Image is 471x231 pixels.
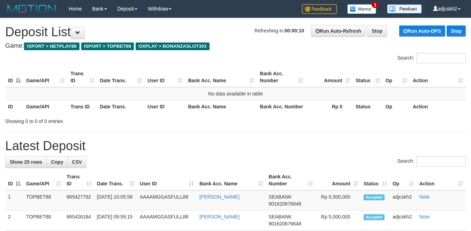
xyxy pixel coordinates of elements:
th: Trans ID: activate to sort column ascending [68,67,97,87]
label: Search: [397,156,466,167]
span: OXPLAY > BONANZASLOT303 [136,43,210,50]
span: Accepted [364,194,385,200]
td: 865427792 [64,190,94,210]
th: User ID [145,100,185,113]
th: Trans ID: activate to sort column ascending [64,170,94,190]
th: Status [353,100,383,113]
th: Op [383,100,410,113]
th: Op: activate to sort column ascending [383,67,410,87]
td: Rp 5,500,000 [316,190,361,210]
th: Status: activate to sort column ascending [361,170,390,190]
td: [DATE] 10:05:58 [94,190,137,210]
th: Date Trans.: activate to sort column ascending [94,170,137,190]
th: Action [410,100,466,113]
th: Bank Acc. Number [257,100,306,113]
div: Showing 0 to 0 of 0 entries [5,115,191,125]
th: Game/API [23,100,68,113]
h4: Game: [5,43,466,49]
td: TOPBET88 [23,210,64,230]
th: ID: activate to sort column descending [5,170,23,190]
th: Bank Acc. Name [185,100,257,113]
th: Date Trans. [97,100,145,113]
th: Amount: activate to sort column ascending [316,170,361,190]
th: ID [5,100,23,113]
th: Trans ID [68,100,97,113]
a: CSV [67,156,86,168]
td: Rp 5,000,000 [316,210,361,230]
span: ISPORT > TOPBET88 [81,43,134,50]
th: Date Trans.: activate to sort column ascending [97,67,145,87]
span: Show 25 rows [10,159,42,165]
th: Op: activate to sort column ascending [390,170,417,190]
img: panduan.png [387,4,422,14]
a: Run Auto-Refresh [311,25,366,37]
a: Note [419,214,430,220]
span: Refreshing in: [255,28,304,33]
span: ISPORT > NETPLAY88 [24,43,79,50]
span: CSV [72,159,82,165]
input: Search: [416,156,466,167]
th: Status: activate to sort column ascending [353,67,383,87]
th: Action: activate to sort column ascending [410,67,466,87]
th: ID: activate to sort column descending [5,67,23,87]
h1: Deposit List [5,25,466,39]
a: Run Auto-DPS [399,25,445,37]
th: Amount: activate to sort column ascending [306,67,353,87]
th: Game/API: activate to sort column ascending [23,170,64,190]
input: Search: [416,53,466,63]
th: User ID: activate to sort column ascending [137,170,197,190]
a: Stop [367,25,387,37]
h1: Latest Deposit [5,139,466,153]
span: Accepted [364,214,385,220]
td: [DATE] 09:59:15 [94,210,137,230]
a: [PERSON_NAME] [199,194,240,200]
th: Bank Acc. Number: activate to sort column ascending [257,67,306,87]
span: SEABANK [269,214,292,220]
img: Feedback.jpg [302,4,337,14]
a: Show 25 rows [5,156,47,168]
td: AAAAMGGASFULL88 [137,210,197,230]
th: User ID: activate to sort column ascending [145,67,185,87]
th: Game/API: activate to sort column ascending [23,67,68,87]
th: Rp 0 [306,100,353,113]
strong: 00:00:10 [284,28,304,33]
td: 1 [5,190,23,210]
img: MOTION_logo.png [5,3,58,14]
td: TOPBET88 [23,190,64,210]
a: Note [419,194,430,200]
td: No data available in table [5,87,466,100]
img: Button%20Memo.svg [347,4,377,14]
td: 2 [5,210,23,230]
span: Copy 901620676848 to clipboard [269,201,301,207]
th: Bank Acc. Number: activate to sort column ascending [266,170,316,190]
a: Stop [447,25,466,37]
span: Copy 901620676848 to clipboard [269,221,301,226]
td: AAAAMGGASFULL88 [137,190,197,210]
td: adjcskh2 [390,210,417,230]
span: Copy [51,159,63,165]
td: 865426184 [64,210,94,230]
th: Bank Acc. Name: activate to sort column ascending [197,170,266,190]
span: SEABANK [269,194,292,200]
a: Copy [46,156,68,168]
span: 1 [372,2,379,8]
th: Bank Acc. Name: activate to sort column ascending [185,67,257,87]
label: Search: [397,53,466,63]
th: Action: activate to sort column ascending [417,170,466,190]
a: [PERSON_NAME] [199,214,240,220]
td: adjcskh2 [390,190,417,210]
